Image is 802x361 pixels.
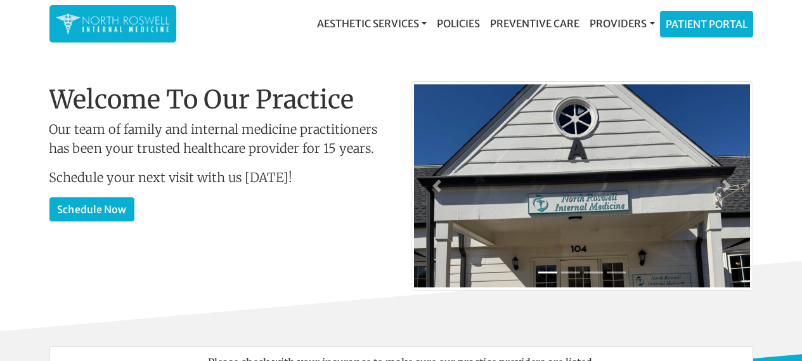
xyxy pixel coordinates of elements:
a: Schedule Now [49,197,134,221]
a: Providers [585,11,659,36]
a: Policies [432,11,485,36]
a: Aesthetic Services [312,11,432,36]
h1: Welcome To Our Practice [49,84,392,115]
p: Our team of family and internal medicine practitioners has been your trusted healthcare provider ... [49,120,392,158]
a: Patient Portal [661,11,753,37]
a: Preventive Care [485,11,585,36]
img: North Roswell Internal Medicine [56,11,170,36]
p: Schedule your next visit with us [DATE]! [49,168,392,187]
